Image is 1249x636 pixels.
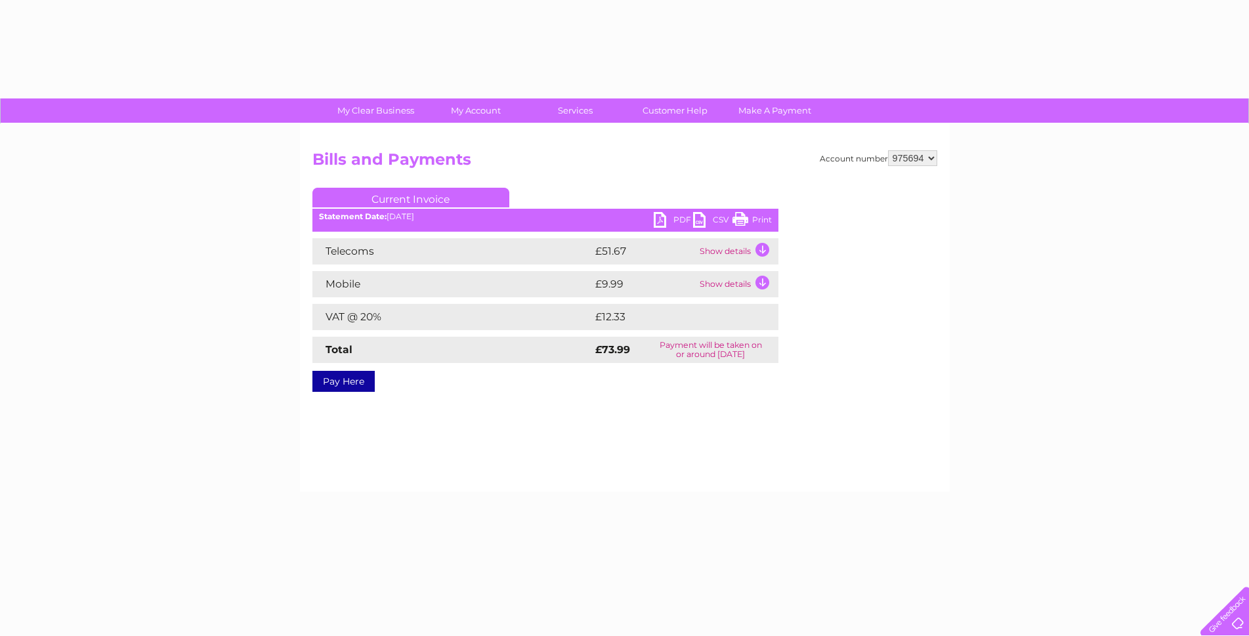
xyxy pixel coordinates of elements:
td: Payment will be taken on or around [DATE] [643,337,778,363]
a: PDF [654,212,693,231]
a: Pay Here [312,371,375,392]
td: Show details [696,238,778,265]
a: Services [521,98,629,123]
td: £12.33 [592,304,750,330]
div: [DATE] [312,212,778,221]
a: Current Invoice [312,188,509,207]
td: Telecoms [312,238,592,265]
td: £9.99 [592,271,696,297]
a: CSV [693,212,732,231]
a: Make A Payment [721,98,829,123]
a: My Clear Business [322,98,430,123]
div: Account number [820,150,937,166]
td: £51.67 [592,238,696,265]
td: Mobile [312,271,592,297]
td: Show details [696,271,778,297]
h2: Bills and Payments [312,150,937,175]
a: Print [732,212,772,231]
td: VAT @ 20% [312,304,592,330]
b: Statement Date: [319,211,387,221]
strong: £73.99 [595,343,630,356]
a: Customer Help [621,98,729,123]
a: My Account [421,98,530,123]
strong: Total [326,343,352,356]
